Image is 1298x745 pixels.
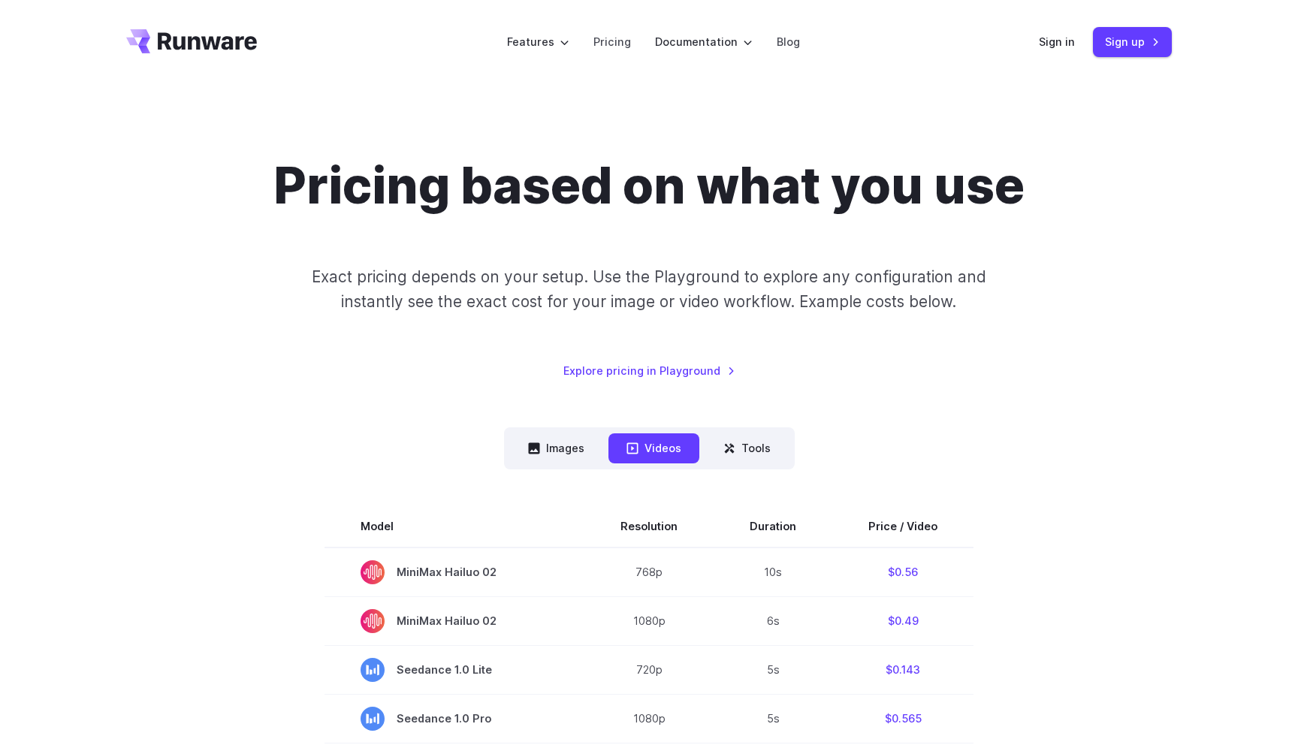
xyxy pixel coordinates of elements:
[510,433,602,463] button: Images
[832,645,973,694] td: $0.143
[283,264,1015,315] p: Exact pricing depends on your setup. Use the Playground to explore any configuration and instantl...
[714,596,832,645] td: 6s
[714,645,832,694] td: 5s
[584,505,714,547] th: Resolution
[714,694,832,743] td: 5s
[584,694,714,743] td: 1080p
[777,33,800,50] a: Blog
[832,505,973,547] th: Price / Video
[507,33,569,50] label: Features
[714,547,832,597] td: 10s
[273,156,1025,216] h1: Pricing based on what you use
[832,694,973,743] td: $0.565
[361,560,548,584] span: MiniMax Hailuo 02
[584,645,714,694] td: 720p
[361,658,548,682] span: Seedance 1.0 Lite
[324,505,584,547] th: Model
[714,505,832,547] th: Duration
[584,547,714,597] td: 768p
[655,33,753,50] label: Documentation
[832,596,973,645] td: $0.49
[608,433,699,463] button: Videos
[1093,27,1172,56] a: Sign up
[361,609,548,633] span: MiniMax Hailuo 02
[361,707,548,731] span: Seedance 1.0 Pro
[126,29,257,53] a: Go to /
[705,433,789,463] button: Tools
[1039,33,1075,50] a: Sign in
[832,547,973,597] td: $0.56
[584,596,714,645] td: 1080p
[593,33,631,50] a: Pricing
[563,362,735,379] a: Explore pricing in Playground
